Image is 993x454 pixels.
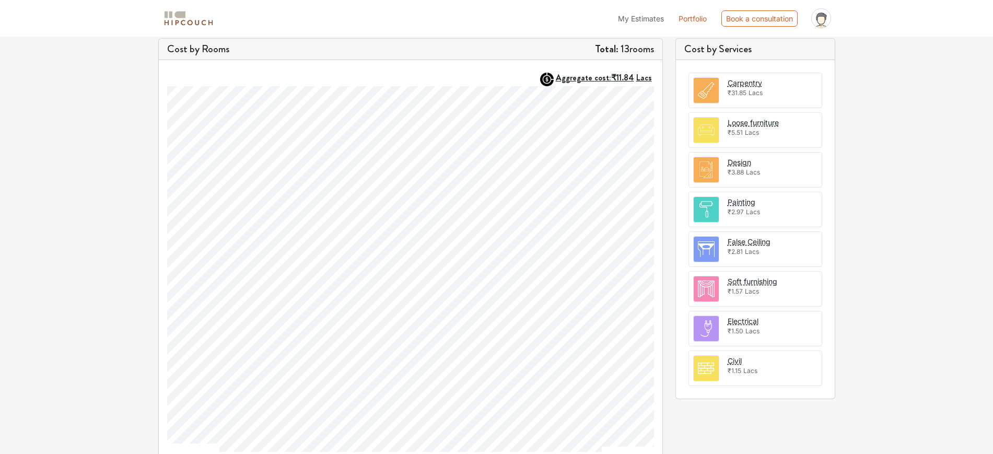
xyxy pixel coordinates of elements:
button: Design [728,157,751,168]
strong: Total: [595,41,618,56]
span: ₹2.81 [728,248,743,255]
img: room.svg [694,276,719,301]
img: room.svg [694,78,719,103]
button: Civil [728,355,742,366]
span: ₹31.85 [728,89,746,97]
button: Electrical [728,316,758,327]
span: Lacs [745,129,759,136]
span: Lacs [743,367,757,375]
button: Aggregate cost:₹11.84Lacs [556,73,654,83]
button: Loose furniture [728,117,779,128]
span: Lacs [749,89,763,97]
span: Lacs [745,287,759,295]
img: room.svg [694,118,719,143]
h5: 13 rooms [595,43,654,55]
button: Carpentry [728,77,762,88]
span: Lacs [745,327,760,335]
span: ₹1.50 [728,327,743,335]
img: logo-horizontal.svg [162,9,215,28]
span: Lacs [636,72,652,84]
span: logo-horizontal.svg [162,7,215,30]
div: Book a consultation [721,10,798,27]
span: ₹11.84 [611,72,634,84]
img: room.svg [694,356,719,381]
h5: Cost by Services [684,43,826,55]
span: ₹1.15 [728,367,741,375]
span: ₹2.97 [728,208,744,216]
button: False Ceiling [728,236,770,247]
span: Lacs [745,248,759,255]
h5: Cost by Rooms [167,43,229,55]
img: room.svg [694,316,719,341]
img: room.svg [694,237,719,262]
img: AggregateIcon [540,73,554,86]
button: Soft furnishing [728,276,777,287]
span: ₹1.57 [728,287,743,295]
button: Painting [728,196,755,207]
a: Portfolio [679,13,707,24]
span: ₹3.88 [728,168,744,176]
strong: Aggregate cost: [556,72,652,84]
img: room.svg [694,197,719,222]
span: Lacs [746,168,760,176]
span: My Estimates [618,14,664,23]
a: [DOMAIN_NAME] [606,445,652,453]
img: room.svg [694,157,719,182]
span: Lacs [746,208,760,216]
span: ₹5.51 [728,129,743,136]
